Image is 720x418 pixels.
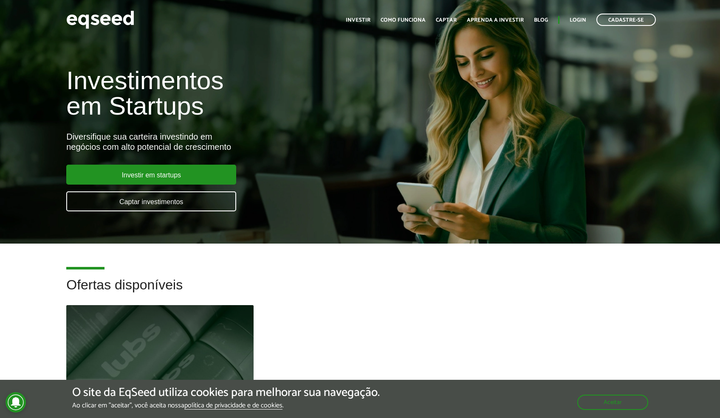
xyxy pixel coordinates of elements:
a: Blog [534,17,548,23]
div: Diversifique sua carteira investindo em negócios com alto potencial de crescimento [66,132,414,152]
a: Login [570,17,586,23]
button: Aceitar [577,395,648,410]
h1: Investimentos em Startups [66,68,414,119]
a: Investir em startups [66,165,236,185]
a: Cadastre-se [596,14,656,26]
a: Como funciona [381,17,426,23]
a: política de privacidade e de cookies [184,402,282,410]
a: Investir [346,17,370,23]
a: Aprenda a investir [467,17,524,23]
h5: O site da EqSeed utiliza cookies para melhorar sua navegação. [72,386,380,399]
img: EqSeed [66,8,134,31]
a: Captar [436,17,457,23]
p: Ao clicar em "aceitar", você aceita nossa . [72,401,380,410]
a: Captar investimentos [66,191,236,211]
h2: Ofertas disponíveis [66,278,654,305]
